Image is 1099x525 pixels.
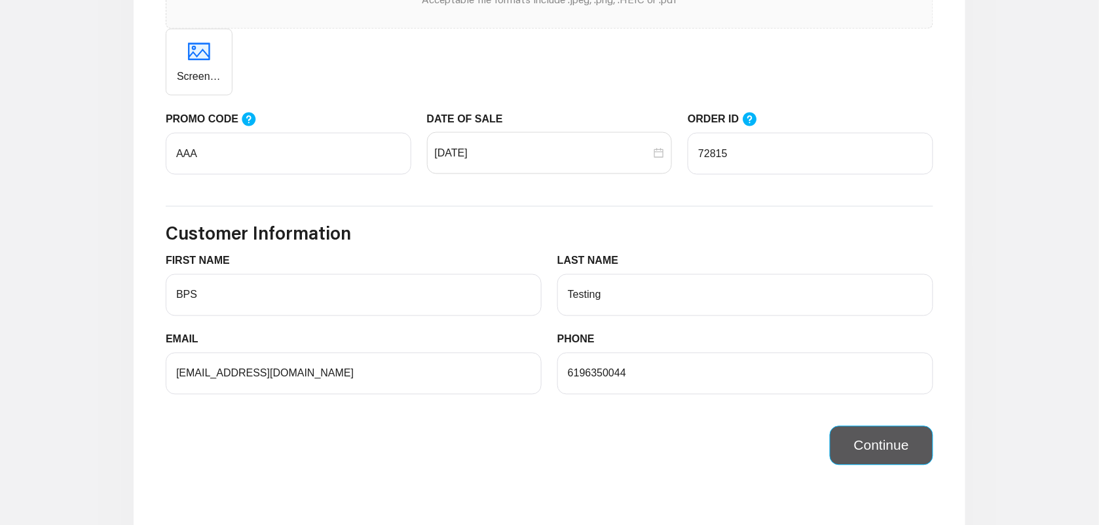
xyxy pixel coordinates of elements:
[166,332,208,348] label: EMAIL
[166,111,269,128] label: PROMO CODE
[435,145,652,161] input: DATE OF SALE
[427,111,513,127] label: DATE OF SALE
[830,426,933,465] button: Continue
[166,274,542,316] input: FIRST NAME
[557,332,605,348] label: PHONE
[557,274,933,316] input: LAST NAME
[166,353,542,395] input: EMAIL
[557,253,629,269] label: LAST NAME
[166,223,933,245] h3: Customer Information
[688,111,770,128] label: ORDER ID
[557,353,933,395] input: PHONE
[166,253,240,269] label: FIRST NAME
